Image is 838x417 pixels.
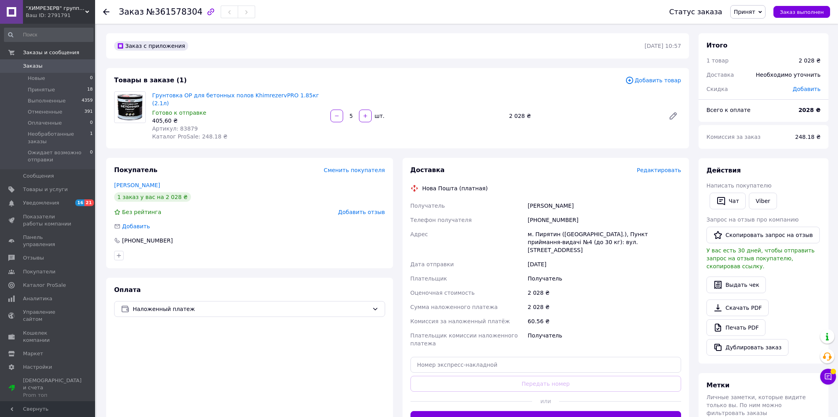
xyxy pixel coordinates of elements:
span: Доставка [706,72,734,78]
span: 1 [90,131,93,145]
span: Добавить отзыв [338,209,385,215]
a: Скачать PDF [706,299,769,316]
span: Покупатели [23,268,55,275]
span: Уведомления [23,199,59,207]
span: Ожидает возможно отправки [28,149,90,163]
span: Получатель [410,203,445,209]
span: Новые [28,75,45,82]
span: Оплата [114,286,141,294]
div: [PERSON_NAME] [526,199,683,213]
span: Каталог ProSale [23,282,66,289]
span: 248.18 ₴ [795,134,821,140]
button: Чат [710,193,746,209]
span: Телефон получателя [410,217,472,223]
span: 0 [90,75,93,82]
span: 1 товар [706,57,729,64]
div: 2 028 ₴ [526,286,683,300]
span: 0 [90,149,93,163]
span: 0 [90,119,93,127]
span: Адрес [410,231,428,237]
span: Показатели работы компании [23,213,73,227]
span: Метки [706,381,729,389]
span: 16 [75,199,84,206]
a: Редактировать [665,108,681,124]
span: Оплаченные [28,119,62,127]
div: 2 028 ₴ [506,110,662,121]
div: Необходимо уточнить [751,66,825,83]
span: Настройки [23,364,52,371]
span: Заказ выполнен [780,9,824,15]
div: 405,60 ₴ [152,117,324,125]
span: Принятые [28,86,55,93]
span: Артикул: 83879 [152,125,198,132]
img: Грунтовка ОР для бетонных полов KhimrezervPRO 1.85кг (2.1л) [115,92,145,123]
span: Добавить [793,86,821,92]
span: Дата отправки [410,261,454,267]
span: Оценочная стоимость [410,290,475,296]
span: 391 [84,108,93,116]
span: Сумма наложенного платежа [410,304,498,310]
span: Написать покупателю [706,182,771,189]
span: Товары и услуги [23,186,68,193]
div: Получатель [526,271,683,286]
span: 18 [87,86,93,93]
span: Аналитика [23,295,52,302]
span: Кошелек компании [23,330,73,344]
button: Скопировать запрос на отзыв [706,227,820,243]
span: Наложенный платеж [133,305,369,313]
a: Грунтовка ОР для бетонных полов KhimrezervPRO 1.85кг (2.1л) [152,92,319,106]
span: 21 [84,199,94,206]
input: Поиск [4,28,94,42]
div: шт. [372,112,385,120]
span: Товары в заказе (1) [114,76,187,84]
span: Панель управления [23,234,73,248]
span: Управление сайтом [23,309,73,323]
span: Без рейтинга [122,209,161,215]
span: Готово к отправке [152,110,206,116]
span: Сообщения [23,172,54,180]
span: Заказ [119,7,144,17]
div: 1 заказ у вас на 2 028 ₴ [114,192,191,202]
div: [PHONE_NUMBER] [526,213,683,227]
span: Выполненные [28,97,66,104]
div: Нова Пошта (платная) [420,184,490,192]
div: 2 028 ₴ [526,300,683,314]
span: Маркет [23,350,43,357]
span: Необработанные заказы [28,131,90,145]
span: Покупатель [114,166,157,174]
span: Запрос на отзыв про компанию [706,216,799,223]
div: Ваш ID: 2791791 [26,12,95,19]
button: Выдать чек [706,277,766,293]
span: У вас есть 30 дней, чтобы отправить запрос на отзыв покупателю, скопировав ссылку. [706,247,815,269]
div: [DATE] [526,257,683,271]
a: [PERSON_NAME] [114,182,160,188]
span: Скидка [706,86,728,92]
a: Viber [749,193,777,209]
span: Отзывы [23,254,44,262]
span: "ХИМРЕЗЕРВ" группа компаний: ТОВ "ПРОГРЕС 2010", ТОВ "ХІМРЕЗЕРВ-УКРАЇНА" [26,5,85,12]
span: Итого [706,42,727,49]
button: Дублировать заказ [706,339,788,356]
a: Печать PDF [706,319,765,336]
span: [DEMOGRAPHIC_DATA] и счета [23,377,82,399]
span: Действия [706,167,741,174]
span: Всего к оплате [706,107,750,113]
div: [PHONE_NUMBER] [121,237,174,245]
div: 60.56 ₴ [526,314,683,328]
span: или [532,397,559,405]
button: Заказ выполнен [773,6,830,18]
div: 2 028 ₴ [799,57,821,64]
b: 2028 ₴ [798,107,821,113]
time: [DATE] 10:57 [645,43,681,49]
span: Сменить покупателя [324,167,385,173]
span: Каталог ProSale: 248.18 ₴ [152,133,227,140]
span: Заказы и сообщения [23,49,79,56]
span: Принят [734,9,755,15]
span: №361578304 [146,7,202,17]
span: Комиссия за заказ [706,134,761,140]
span: Добавить товар [625,76,681,85]
input: Номер экспресс-накладной [410,357,681,373]
span: Отмененные [28,108,62,116]
div: м. Пирятин ([GEOGRAPHIC_DATA].), Пункт приймання-видачі №4 (до 30 кг): вул. [STREET_ADDRESS] [526,227,683,257]
button: Чат с покупателем [820,369,836,385]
